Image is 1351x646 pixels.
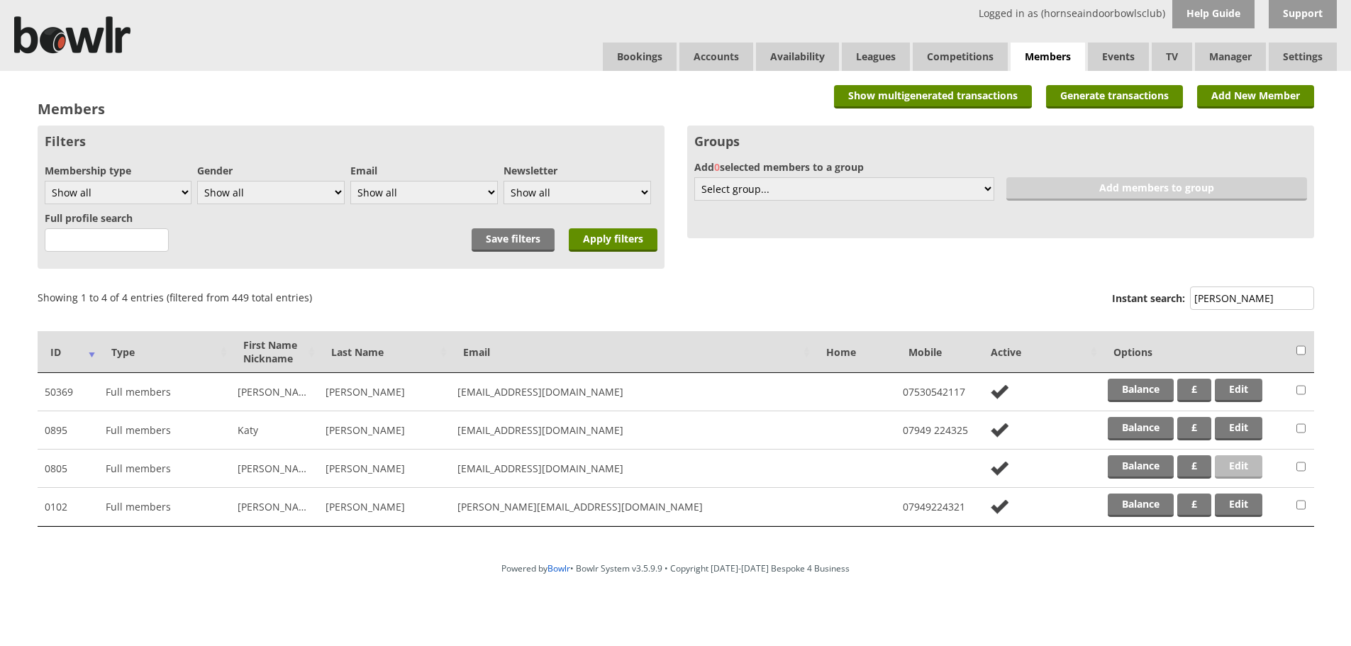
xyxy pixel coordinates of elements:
[985,421,1014,439] img: no
[38,488,99,526] td: 0102
[38,99,105,118] h2: Members
[318,411,450,450] td: [PERSON_NAME]
[714,160,720,174] span: 0
[230,411,318,450] td: Katy
[813,331,896,373] th: Home
[450,450,813,488] td: [EMAIL_ADDRESS][DOMAIN_NAME]
[230,488,318,526] td: [PERSON_NAME]
[38,331,99,373] th: ID: activate to sort column ascending
[197,164,344,177] label: Gender
[504,164,650,177] label: Newsletter
[450,373,813,411] td: [EMAIL_ADDRESS][DOMAIN_NAME]
[1191,421,1197,434] strong: £
[38,283,312,304] div: Showing 1 to 4 of 4 entries (filtered from 449 total entries)
[1215,494,1262,517] a: Edit
[1112,286,1314,313] label: Instant search:
[985,460,1014,477] img: no
[318,373,450,411] td: [PERSON_NAME]
[1191,382,1197,396] strong: £
[547,562,570,574] a: Bowlr
[834,85,1032,108] a: Show multigenerated transactions
[450,488,813,526] td: [PERSON_NAME][EMAIL_ADDRESS][DOMAIN_NAME]
[1215,379,1262,402] a: Edit
[45,228,169,252] input: 3 characters minimum
[1108,379,1174,402] a: Balance
[1215,417,1262,440] a: Edit
[1177,417,1211,440] a: £
[1197,85,1314,108] a: Add New Member
[99,450,230,488] td: Full members
[450,411,813,450] td: [EMAIL_ADDRESS][DOMAIN_NAME]
[913,43,1008,71] a: Competitions
[99,411,230,450] td: Full members
[985,498,1014,516] img: no
[694,133,1307,150] h3: Groups
[1195,43,1266,71] span: Manager
[1011,43,1085,72] span: Members
[99,488,230,526] td: Full members
[1101,331,1289,373] th: Options
[230,331,318,373] th: First NameNickname: activate to sort column ascending
[603,43,677,71] a: Bookings
[99,331,230,373] th: Type: activate to sort column ascending
[38,450,99,488] td: 0805
[45,164,191,177] label: Membership type
[350,164,497,177] label: Email
[1269,43,1337,71] span: Settings
[896,331,978,373] th: Mobile
[1177,494,1211,517] a: £
[896,488,978,526] td: 07949224321
[99,373,230,411] td: Full members
[1191,497,1197,511] strong: £
[896,373,978,411] td: 07530542117
[1046,85,1183,108] a: Generate transactions
[1177,379,1211,402] a: £
[38,411,99,450] td: 0895
[45,133,657,150] h3: Filters
[1152,43,1192,71] span: TV
[842,43,910,71] a: Leagues
[1108,455,1174,479] a: Balance
[472,228,555,252] a: Save filters
[978,331,1101,373] th: Active: activate to sort column ascending
[45,211,133,225] label: Full profile search
[318,450,450,488] td: [PERSON_NAME]
[450,331,813,373] th: Email: activate to sort column ascending
[1088,43,1149,71] a: Events
[38,373,99,411] td: 50369
[318,488,450,526] td: [PERSON_NAME]
[1108,417,1174,440] a: Balance
[756,43,839,71] a: Availability
[985,383,1014,401] img: no
[896,411,978,450] td: 07949 224325
[318,331,450,373] th: Last Name: activate to sort column ascending
[1108,494,1174,517] a: Balance
[679,43,753,71] span: Accounts
[1190,286,1314,310] input: Instant search:
[501,562,850,574] span: Powered by • Bowlr System v3.5.9.9 • Copyright [DATE]-[DATE] Bespoke 4 Business
[569,228,657,252] input: Apply filters
[1191,459,1197,472] strong: £
[694,160,1307,174] label: Add selected members to a group
[230,373,318,411] td: [PERSON_NAME]
[1177,455,1211,479] a: £
[1215,455,1262,479] a: Edit
[230,450,318,488] td: [PERSON_NAME]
